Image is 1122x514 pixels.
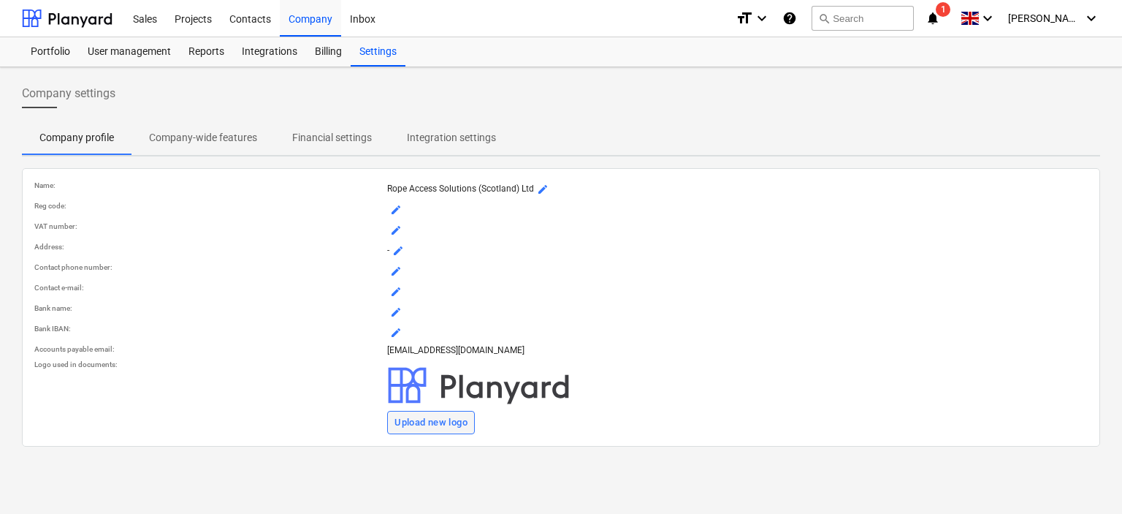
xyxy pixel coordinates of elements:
p: Reg code : [34,201,381,211]
a: Settings [351,37,405,67]
i: keyboard_arrow_down [753,10,771,27]
i: notifications [926,10,940,27]
a: Portfolio [22,37,79,67]
span: mode_edit [390,204,402,216]
a: User management [79,37,180,67]
p: Logo used in documents : [34,360,381,369]
p: Company-wide features [149,130,257,145]
a: Integrations [233,37,306,67]
span: mode_edit [390,286,402,298]
button: Search [812,6,914,31]
i: format_size [736,10,753,27]
div: Upload new logo [394,415,467,431]
span: mode_edit [392,245,404,257]
span: mode_edit [537,184,549,195]
p: Company profile [39,130,114,145]
p: Name : [34,181,381,190]
a: Billing [306,37,351,67]
p: Bank name : [34,303,381,313]
p: Address : [34,242,381,252]
p: - [387,242,1088,260]
a: Reports [180,37,233,67]
p: [EMAIL_ADDRESS][DOMAIN_NAME] [387,344,1088,357]
span: mode_edit [390,265,402,277]
p: Financial settings [292,130,372,145]
button: Upload new logo [387,411,475,434]
p: Accounts payable email : [34,344,381,354]
span: search [818,12,830,24]
i: keyboard_arrow_down [1083,10,1100,27]
span: mode_edit [390,306,402,318]
i: Knowledge base [782,10,797,27]
p: Contact e-mail : [34,283,381,292]
p: VAT number : [34,222,381,231]
span: [PERSON_NAME] [1008,12,1081,24]
p: Integration settings [407,130,496,145]
span: 1 [936,2,950,17]
p: Rope Access Solutions (Scotland) Ltd [387,181,1088,198]
span: Company settings [22,85,115,102]
i: keyboard_arrow_down [979,10,996,27]
p: Contact phone number : [34,262,381,272]
span: mode_edit [390,327,402,339]
p: Bank IBAN : [34,324,381,333]
span: mode_edit [390,224,402,236]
